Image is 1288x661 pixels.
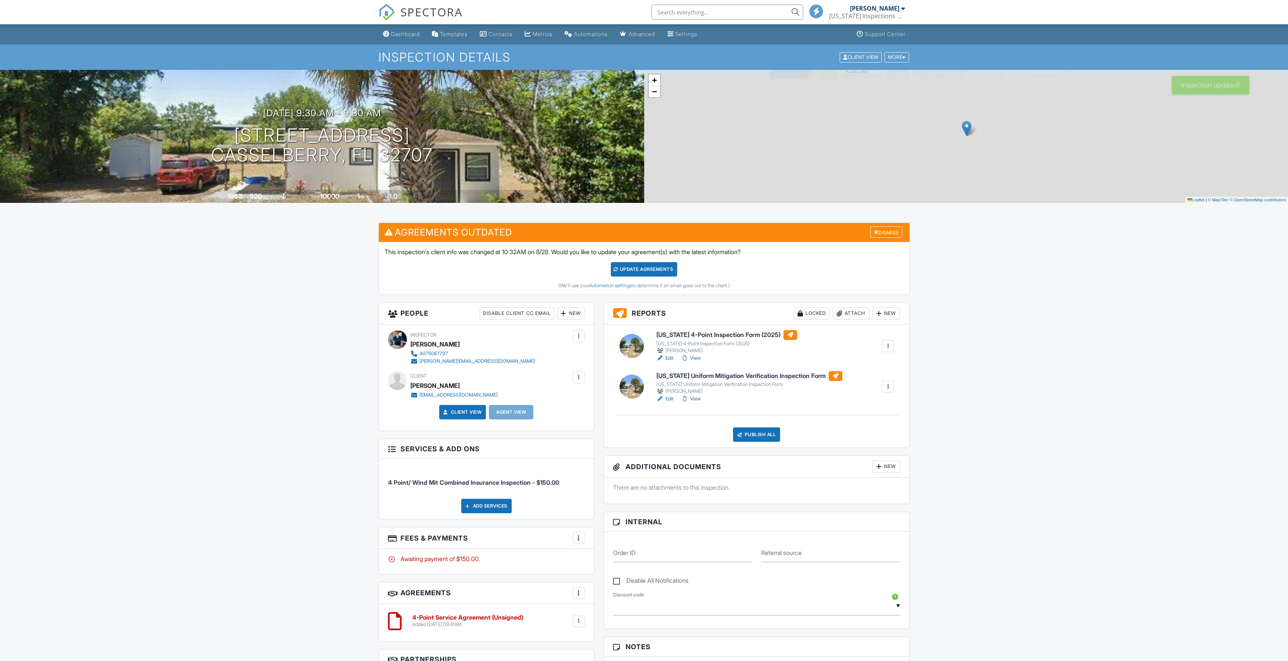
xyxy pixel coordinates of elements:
[479,307,554,319] div: Disable Client CC Email
[872,460,900,473] div: New
[379,242,910,294] div: This inspection's client info was changed at 10:32AM on 8/28. Would you like to update your agree...
[656,395,673,403] a: Edit
[656,347,797,354] div: [PERSON_NAME]
[320,192,339,200] div: 10000
[287,194,296,200] span: slab
[656,371,842,395] a: [US_STATE] Uniform Mitigation Verification Inspection Form [US_STATE] Uniform Mitigation Verifica...
[442,408,482,416] a: Client View
[380,27,423,41] a: Dashboard
[794,307,830,319] div: Locked
[613,591,644,598] label: Discount code
[522,27,555,41] a: Metrics
[533,31,552,37] div: Metrics
[557,307,585,319] div: New
[400,4,463,20] span: SPECTORA
[613,549,635,557] label: Order ID
[385,283,904,289] div: (We'll use your to determine if an email goes out to the client.)
[379,303,594,324] h3: People
[410,373,427,379] span: Client
[218,194,226,200] span: Built
[604,303,910,324] h3: Reports
[412,614,523,628] a: 4-Point Service Agreement (Unsigned) Added [DATE] 09:41AM
[664,27,700,41] a: Settings
[410,357,535,365] a: [PERSON_NAME][EMAIL_ADDRESS][DOMAIN_NAME]
[652,87,657,96] span: −
[211,125,433,166] h1: [STREET_ADDRESS] Casselberry, FL 32707
[250,192,262,200] div: 520
[419,392,498,398] div: [EMAIL_ADDRESS][DOMAIN_NAME]
[850,5,899,12] div: [PERSON_NAME]
[681,354,701,362] a: View
[412,621,523,628] div: Added [DATE] 09:41AM
[604,456,910,478] h3: Additional Documents
[419,351,448,357] div: 4075087797
[652,75,657,85] span: +
[1206,198,1207,202] span: |
[1172,76,1249,94] div: Inspection updated!
[391,31,420,37] div: Dashboard
[962,121,971,136] img: Marker
[379,439,594,459] h3: Services & Add ons
[461,499,512,513] div: Add Services
[884,52,909,62] div: More
[574,31,608,37] div: Automations
[379,527,594,549] h3: Fees & Payments
[378,10,463,26] a: SPECTORA
[263,108,381,118] h3: [DATE] 9:30 am - 9:30 am
[611,262,677,277] div: Update Agreements
[656,330,797,354] a: [US_STATE] 4-Point Inspection Form (2025) [US_STATE] 4-Point Inspection Form (2025) [PERSON_NAME]
[733,427,780,442] div: Publish All
[388,555,585,563] div: Awaiting payment of $150.00.
[872,307,900,319] div: New
[617,27,658,41] a: Advanced
[303,194,319,200] span: Lot Size
[477,27,516,41] a: Contacts
[489,31,512,37] div: Contacts
[378,4,395,21] img: The Best Home Inspection Software - Spectora
[613,577,689,587] label: Disable All Notifications
[656,330,797,340] h6: [US_STATE] 4-Point Inspection Form (2025)
[870,226,902,238] div: Dismiss
[1187,198,1204,202] a: Leaflet
[378,51,910,64] h1: Inspection Details
[656,381,842,387] div: [US_STATE] Uniform Mitigation Verification Inspection Form
[410,332,437,338] span: Inspector
[656,341,797,347] div: [US_STATE] 4-Point Inspection Form (2025)
[388,479,559,486] span: 4 Point/ Wind Mit Combined Insurance Inspection - $150.00
[341,194,350,200] span: sq.ft.
[412,614,523,621] h6: 4-Point Service Agreement (Unsigned)
[613,483,900,492] p: There are no attachments to this inspection.
[675,31,697,37] div: Settings
[263,194,274,200] span: sq. ft.
[1208,198,1228,202] a: © MapTiler
[1230,198,1286,202] a: © OpenStreetMap contributors
[649,74,660,86] a: Zoom in
[399,194,420,200] span: bathrooms
[410,391,498,399] a: [EMAIL_ADDRESS][DOMAIN_NAME]
[389,192,397,200] div: 1.0
[604,637,910,657] h3: Notes
[388,465,585,493] li: Service: 4 Point/ Wind Mit Combined Insurance Inspection
[561,27,611,41] a: Automations (Basic)
[829,12,905,20] div: Florida Inspections Group LLC
[656,371,842,381] h6: [US_STATE] Uniform Mitigation Verification Inspection Form
[761,549,802,557] label: Referral source
[227,192,243,200] div: 1953
[656,387,842,395] div: [PERSON_NAME]
[656,354,673,362] a: Edit
[410,380,460,391] div: [PERSON_NAME]
[854,27,908,41] a: Support Center
[651,5,803,20] input: Search everything...
[361,194,382,200] span: bedrooms
[440,31,468,37] div: Templates
[649,86,660,97] a: Zoom out
[589,283,632,288] a: Automation settings
[379,582,594,604] h3: Agreements
[410,350,535,357] a: 4075087797
[410,338,460,350] div: [PERSON_NAME]
[839,54,884,60] a: Client View
[840,52,882,62] div: Client View
[865,31,905,37] div: Support Center
[833,307,869,319] div: Attach
[429,27,471,41] a: Templates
